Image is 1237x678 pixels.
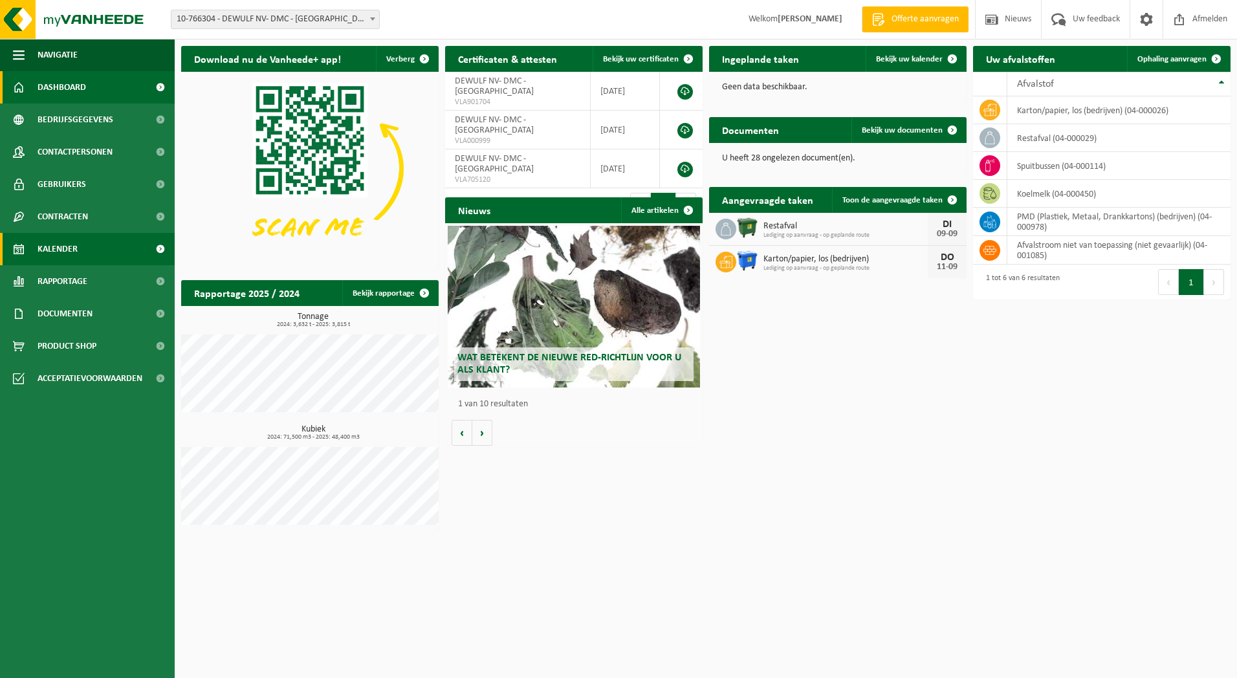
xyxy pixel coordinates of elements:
[38,265,87,298] span: Rapportage
[591,111,660,149] td: [DATE]
[934,252,960,263] div: DO
[1127,46,1229,72] a: Ophaling aanvragen
[38,104,113,136] span: Bedrijfsgegevens
[709,117,792,142] h2: Documenten
[455,175,580,185] span: VLA705120
[763,221,928,232] span: Restafval
[1007,208,1231,236] td: PMD (Plastiek, Metaal, Drankkartons) (bedrijven) (04-000978)
[445,197,503,223] h2: Nieuws
[709,187,826,212] h2: Aangevraagde taken
[38,39,78,71] span: Navigatie
[38,330,96,362] span: Product Shop
[445,46,570,71] h2: Certificaten & attesten
[452,420,472,446] button: Vorige
[934,219,960,230] div: DI
[722,83,954,92] p: Geen data beschikbaar.
[973,46,1068,71] h2: Uw afvalstoffen
[38,362,142,395] span: Acceptatievoorwaarden
[866,46,965,72] a: Bekijk uw kalender
[472,420,492,446] button: Volgende
[455,97,580,107] span: VLA901704
[1007,152,1231,180] td: spuitbussen (04-000114)
[603,55,679,63] span: Bekijk uw certificaten
[458,400,696,409] p: 1 van 10 resultaten
[593,46,701,72] a: Bekijk uw certificaten
[1007,124,1231,152] td: restafval (04-000029)
[448,226,700,388] a: Wat betekent de nieuwe RED-richtlijn voor u als klant?
[386,55,415,63] span: Verberg
[842,196,943,204] span: Toon de aangevraagde taken
[876,55,943,63] span: Bekijk uw kalender
[38,201,88,233] span: Contracten
[181,46,354,71] h2: Download nu de Vanheede+ app!
[709,46,812,71] h2: Ingeplande taken
[342,280,437,306] a: Bekijk rapportage
[862,126,943,135] span: Bekijk uw documenten
[1204,269,1224,295] button: Next
[621,197,701,223] a: Alle artikelen
[376,46,437,72] button: Verberg
[591,72,660,111] td: [DATE]
[1179,269,1204,295] button: 1
[38,168,86,201] span: Gebruikers
[455,115,534,135] span: DEWULF NV- DMC - [GEOGRAPHIC_DATA]
[736,250,758,272] img: WB-1100-HPE-BE-01
[455,154,534,174] span: DEWULF NV- DMC - [GEOGRAPHIC_DATA]
[722,154,954,163] p: U heeft 28 ongelezen document(en).
[38,233,78,265] span: Kalender
[38,298,93,330] span: Documenten
[1158,269,1179,295] button: Previous
[778,14,842,24] strong: [PERSON_NAME]
[763,232,928,239] span: Lediging op aanvraag - op geplande route
[38,71,86,104] span: Dashboard
[763,265,928,272] span: Lediging op aanvraag - op geplande route
[980,268,1060,296] div: 1 tot 6 van 6 resultaten
[188,434,439,441] span: 2024: 71,500 m3 - 2025: 48,400 m3
[736,217,758,239] img: WB-1100-HPE-GN-01
[38,136,113,168] span: Contactpersonen
[763,254,928,265] span: Karton/papier, los (bedrijven)
[934,263,960,272] div: 11-09
[455,76,534,96] span: DEWULF NV- DMC - [GEOGRAPHIC_DATA]
[457,353,681,375] span: Wat betekent de nieuwe RED-richtlijn voor u als klant?
[188,425,439,441] h3: Kubiek
[1007,236,1231,265] td: afvalstroom niet van toepassing (niet gevaarlijk) (04-001085)
[1007,96,1231,124] td: karton/papier, los (bedrijven) (04-000026)
[181,72,439,265] img: Download de VHEPlus App
[851,117,965,143] a: Bekijk uw documenten
[1137,55,1207,63] span: Ophaling aanvragen
[181,280,312,305] h2: Rapportage 2025 / 2024
[188,312,439,328] h3: Tonnage
[455,136,580,146] span: VLA000999
[934,230,960,239] div: 09-09
[888,13,962,26] span: Offerte aanvragen
[1017,79,1054,89] span: Afvalstof
[171,10,380,29] span: 10-766304 - DEWULF NV- DMC - RUMBEKE
[832,187,965,213] a: Toon de aangevraagde taken
[171,10,379,28] span: 10-766304 - DEWULF NV- DMC - RUMBEKE
[188,322,439,328] span: 2024: 3,632 t - 2025: 3,815 t
[1007,180,1231,208] td: koelmelk (04-000450)
[591,149,660,188] td: [DATE]
[862,6,969,32] a: Offerte aanvragen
